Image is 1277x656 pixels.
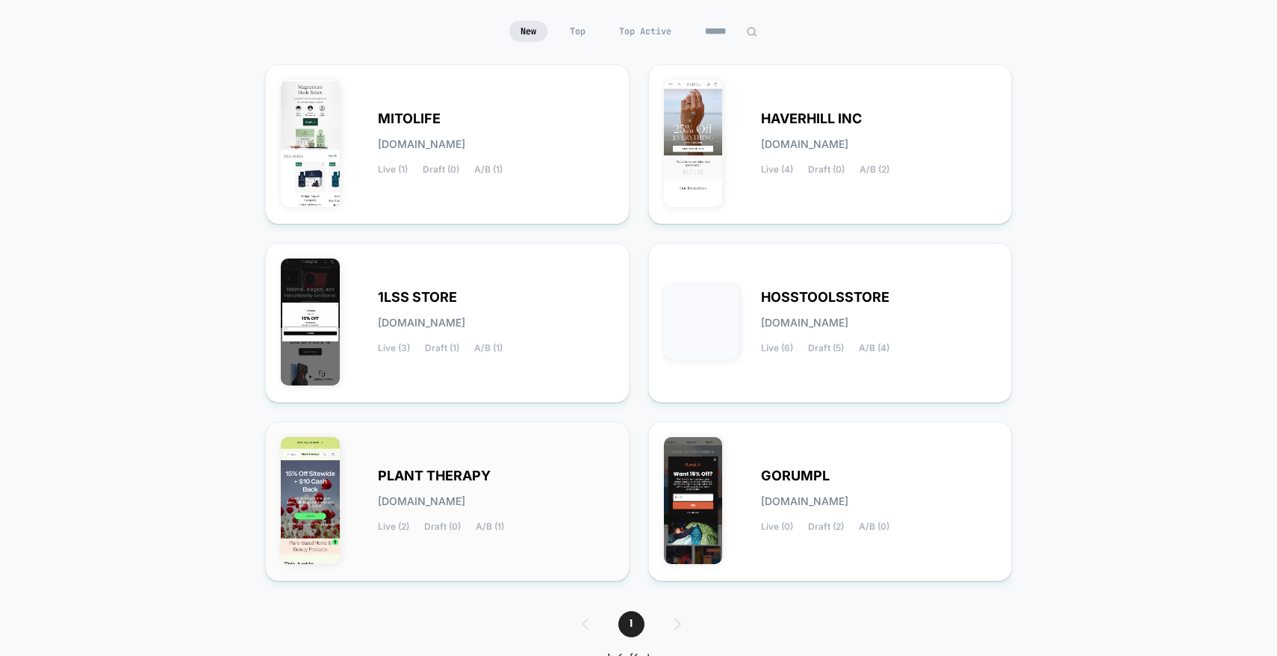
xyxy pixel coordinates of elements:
img: 1LSS_STORE [281,259,340,386]
span: [DOMAIN_NAME] [761,496,848,507]
span: A/B (2) [860,164,889,175]
span: Draft (1) [425,343,459,353]
img: edit [746,26,757,37]
img: GORUMPL [664,437,723,564]
span: 1 [618,611,644,637]
span: A/B (4) [859,343,889,353]
span: PLANT THERAPY [378,471,491,481]
span: A/B (0) [859,522,889,532]
span: A/B (1) [476,522,504,532]
span: [DOMAIN_NAME] [761,139,848,149]
span: Draft (0) [808,164,845,175]
span: Live (3) [378,343,410,353]
img: PLANT_THERAPY [281,437,340,564]
span: [DOMAIN_NAME] [378,139,465,149]
img: MITOLIFE [281,80,340,207]
span: Live (0) [761,522,793,532]
span: HOSSTOOLSSTORE [761,292,889,303]
span: [DOMAIN_NAME] [761,318,848,328]
span: Draft (0) [424,522,461,532]
span: GORUMPL [761,471,830,481]
span: Top Active [608,21,683,42]
span: New [509,21,547,42]
span: [DOMAIN_NAME] [378,496,465,507]
span: Live (4) [761,164,793,175]
span: [DOMAIN_NAME] [378,318,465,328]
span: Live (1) [378,164,408,175]
span: Draft (5) [808,343,844,353]
span: Draft (2) [808,522,844,532]
span: MITOLIFE [378,114,441,124]
span: A/B (1) [474,164,503,175]
span: HAVERHILL INC [761,114,862,124]
span: A/B (1) [474,343,503,353]
span: 1LSS STORE [378,292,457,303]
img: HOSSTOOLSSTORE [664,285,739,359]
span: Live (2) [378,522,409,532]
span: Live (6) [761,343,793,353]
span: Draft (0) [423,164,459,175]
span: Top [559,21,597,42]
img: HAVERHILL_INC [664,80,723,207]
